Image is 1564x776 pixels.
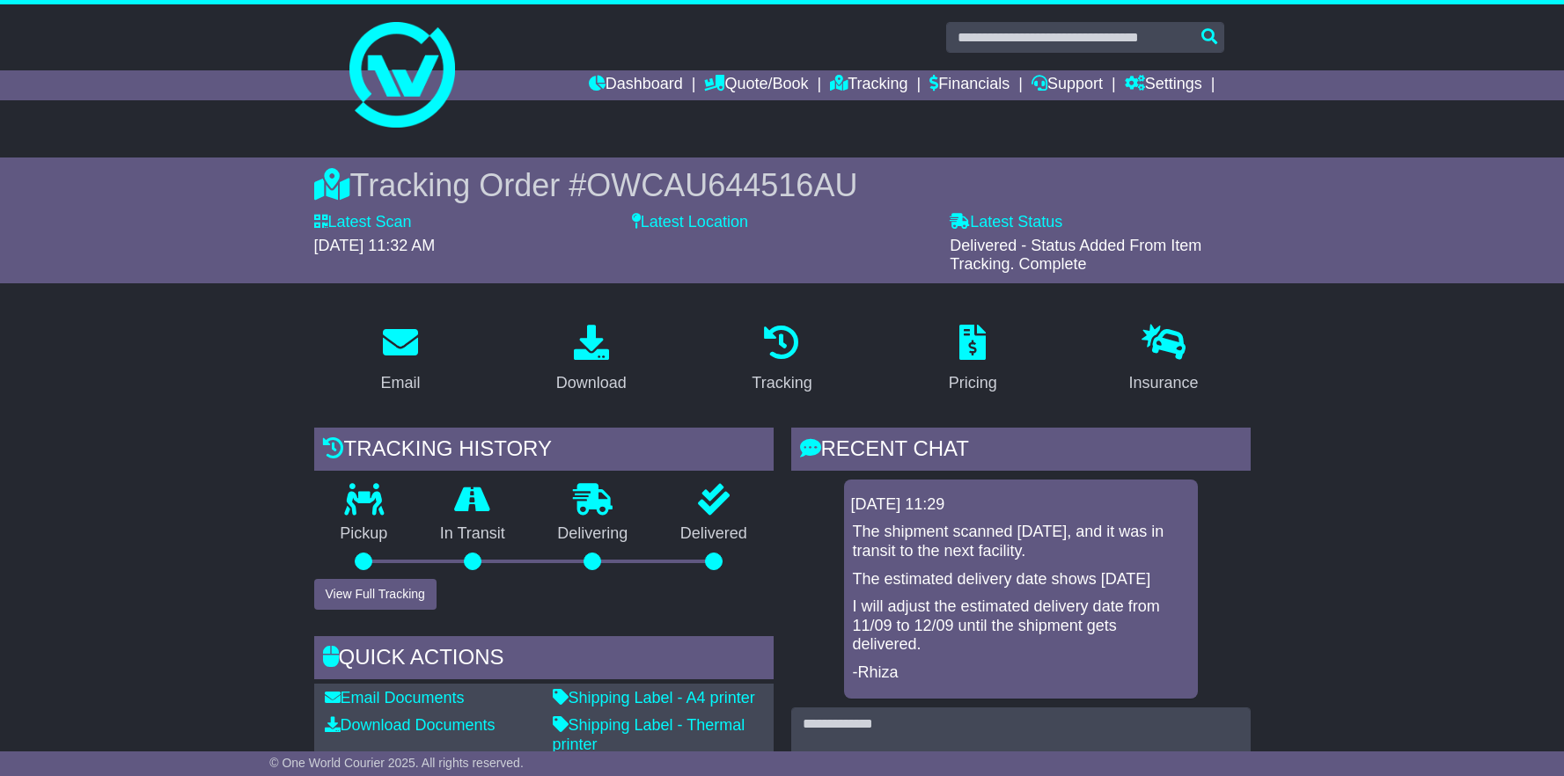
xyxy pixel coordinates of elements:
[791,428,1251,475] div: RECENT CHAT
[851,495,1191,515] div: [DATE] 11:29
[314,166,1251,204] div: Tracking Order #
[414,524,532,544] p: In Transit
[369,318,431,401] a: Email
[853,570,1189,589] p: The estimated delivery date shows [DATE]
[532,524,655,544] p: Delivering
[314,636,774,684] div: Quick Actions
[853,523,1189,560] p: The shipment scanned [DATE], and it was in transit to the next facility.
[314,524,415,544] p: Pickup
[853,597,1189,655] p: I will adjust the estimated delivery date from 11/09 to 12/09 until the shipment gets delivered.
[704,70,808,100] a: Quote/Book
[545,318,638,401] a: Download
[853,663,1189,683] p: -Rhiza
[325,716,496,734] a: Download Documents
[586,167,857,203] span: OWCAU644516AU
[380,371,420,395] div: Email
[556,371,627,395] div: Download
[752,371,811,395] div: Tracking
[1032,70,1103,100] a: Support
[589,70,683,100] a: Dashboard
[314,428,774,475] div: Tracking history
[950,237,1201,274] span: Delivered - Status Added From Item Tracking. Complete
[1129,371,1199,395] div: Insurance
[1118,318,1210,401] a: Insurance
[553,689,755,706] a: Shipping Label - A4 printer
[314,213,412,232] label: Latest Scan
[314,579,437,610] button: View Full Tracking
[314,237,436,254] span: [DATE] 11:32 AM
[830,70,907,100] a: Tracking
[654,524,774,544] p: Delivered
[937,318,1009,401] a: Pricing
[325,689,465,706] a: Email Documents
[553,716,745,753] a: Shipping Label - Thermal printer
[740,318,823,401] a: Tracking
[929,70,1010,100] a: Financials
[950,213,1062,232] label: Latest Status
[949,371,997,395] div: Pricing
[269,756,524,770] span: © One World Courier 2025. All rights reserved.
[1125,70,1202,100] a: Settings
[632,213,748,232] label: Latest Location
